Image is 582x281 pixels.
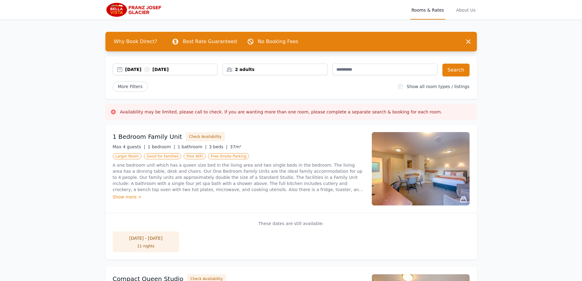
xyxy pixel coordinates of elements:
span: Why Book Direct? [109,35,162,48]
p: No Booking Fees [258,38,298,45]
span: 37m² [230,144,241,149]
p: Best Rate Guaranteed [183,38,237,45]
div: [DATE] [DATE] [125,66,218,72]
span: Max 4 guests | [113,144,145,149]
span: 3 beds | [209,144,228,149]
span: More Filters [113,81,148,92]
h3: Availability may be limited, please call to check. If you are wanting more than one room, please ... [120,109,442,115]
div: [DATE] - [DATE] [119,235,173,241]
p: These dates are still available: [113,220,470,227]
div: 11 nights [119,244,173,249]
h3: 1 Bedroom Family Unit [113,132,182,141]
button: Check Availability [186,132,225,141]
span: Good for Families [144,153,181,159]
div: Show more > [113,194,364,200]
img: Bella Vista Franz Josef Glacier [105,2,164,17]
button: Search [442,64,470,76]
span: 1 bedroom | [148,144,175,149]
span: Free Onsite Parking [208,153,249,159]
div: 2 adults [223,66,327,72]
p: A one bedroom unit which has a queen size bed in the living area and two single beds in the bedro... [113,162,364,193]
span: Larger Room [113,153,142,159]
span: 1 bathroom | [178,144,207,149]
span: Free WiFi [184,153,206,159]
label: Show all room types / listings [407,84,469,89]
